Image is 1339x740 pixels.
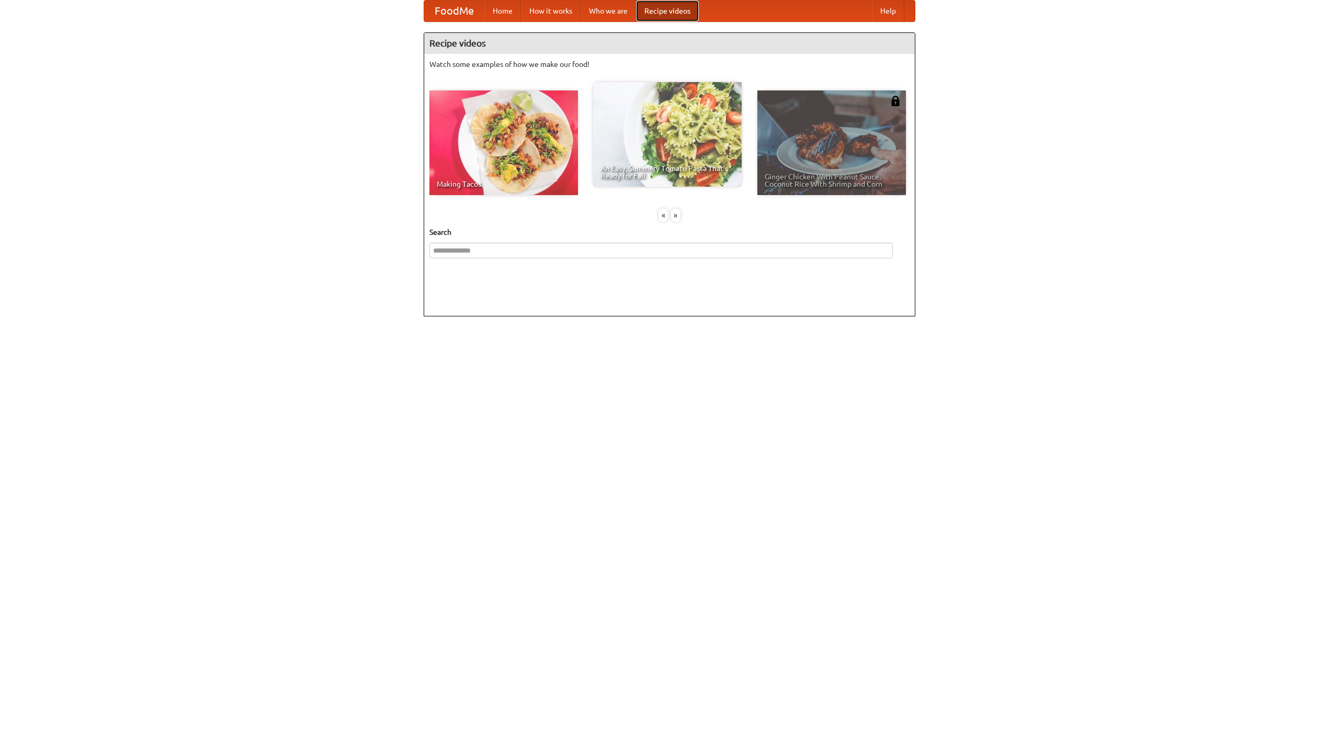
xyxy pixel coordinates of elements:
a: How it works [521,1,581,21]
h4: Recipe videos [424,33,915,54]
a: Recipe videos [636,1,699,21]
a: Help [872,1,904,21]
span: Making Tacos [437,180,571,188]
p: Watch some examples of how we make our food! [429,59,910,70]
a: An Easy, Summery Tomato Pasta That's Ready for Fall [593,82,742,187]
span: An Easy, Summery Tomato Pasta That's Ready for Fall [600,165,734,179]
img: 483408.png [890,96,901,106]
div: » [671,209,680,222]
a: Home [484,1,521,21]
a: FoodMe [424,1,484,21]
div: « [659,209,668,222]
a: Who we are [581,1,636,21]
a: Making Tacos [429,90,578,195]
h5: Search [429,227,910,237]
